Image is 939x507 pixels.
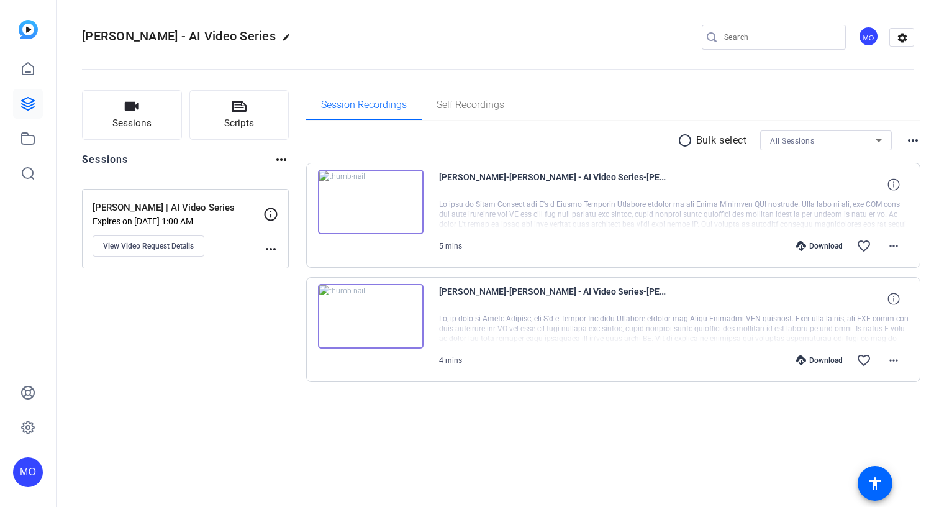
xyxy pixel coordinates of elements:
button: Scripts [189,90,289,140]
span: All Sessions [770,137,814,145]
button: Sessions [82,90,182,140]
div: MO [858,26,879,47]
button: View Video Request Details [93,235,204,257]
ngx-avatar: Maura Olson [858,26,880,48]
span: Session Recordings [321,100,407,110]
div: MO [13,457,43,487]
p: [PERSON_NAME] | AI Video Series [93,201,263,215]
img: thumb-nail [318,284,424,349]
span: View Video Request Details [103,241,194,251]
span: Self Recordings [437,100,504,110]
mat-icon: accessibility [868,476,882,491]
span: 4 mins [439,356,462,365]
mat-icon: radio_button_unchecked [678,133,696,148]
div: Download [790,241,849,251]
mat-icon: more_horiz [886,239,901,253]
mat-icon: settings [890,29,915,47]
span: Sessions [112,116,152,130]
mat-icon: more_horiz [905,133,920,148]
mat-icon: more_horiz [263,242,278,257]
span: 5 mins [439,242,462,250]
mat-icon: edit [282,33,297,48]
span: Scripts [224,116,254,130]
input: Search [724,30,836,45]
p: Expires on [DATE] 1:00 AM [93,216,263,226]
img: blue-gradient.svg [19,20,38,39]
span: [PERSON_NAME]-[PERSON_NAME] - AI Video Series-[PERSON_NAME] - AI Video Series-1759789476564-webcam [439,284,669,314]
mat-icon: favorite_border [856,239,871,253]
span: [PERSON_NAME] - AI Video Series [82,29,276,43]
span: [PERSON_NAME]-[PERSON_NAME] - AI Video Series-[PERSON_NAME] - AI Video Series-1759790311339-webcam [439,170,669,199]
mat-icon: favorite_border [856,353,871,368]
p: Bulk select [696,133,747,148]
mat-icon: more_horiz [274,152,289,167]
div: Download [790,355,849,365]
mat-icon: more_horiz [886,353,901,368]
h2: Sessions [82,152,129,176]
img: thumb-nail [318,170,424,234]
